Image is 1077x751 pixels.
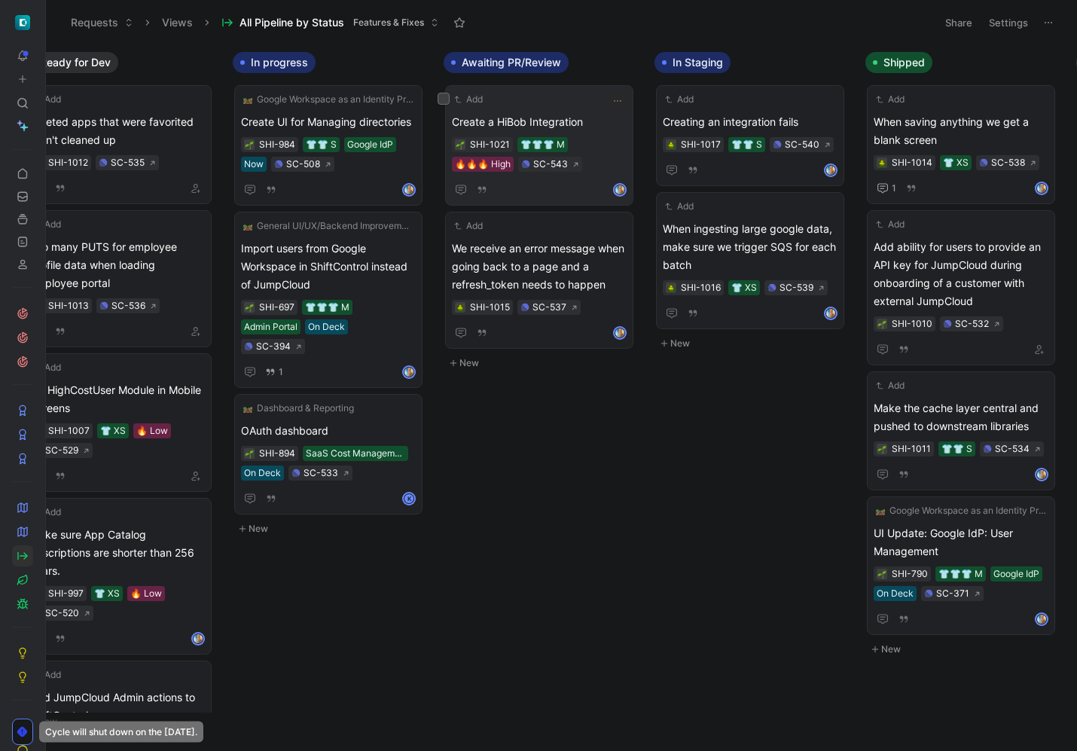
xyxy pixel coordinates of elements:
span: Shipped [883,55,925,70]
img: avatar [615,185,625,195]
a: AddMake sure App Catalog descriptions are shorter than 256 chars.👕 XS🔥 LowSC-520avatar [23,498,212,655]
button: 🌱 [877,319,887,329]
a: AddMake the cache layer central and pushed to downstream libraries👕👕 SSC-534avatar [867,371,1055,490]
div: SC-533 [304,466,338,481]
a: 🛤️General UI/UX/Backend ImprovementsImport users from Google Workspace in ShiftControl instead of... [234,212,423,388]
a: AddToo many PUTS for employee profile data when loading employee portalSC-536 [23,210,212,347]
button: New [22,713,221,731]
span: In Staging [673,55,723,70]
img: 🌱 [877,320,886,329]
span: Dashboard & Reporting [257,401,354,416]
span: Fix HighCostUser Module in Mobile Screens [30,381,205,417]
div: SC-538 [991,155,1025,170]
div: Google IdP [347,137,393,152]
a: 🛤️Google Workspace as an Identity Provider (IdP) IntegrationUI Update: Google IdP: User Managemen... [867,496,1055,635]
button: Awaiting PR/Review [444,52,569,73]
div: 👕 XS [943,155,969,170]
button: Ready for Dev [22,52,118,73]
div: SC-543 [533,157,568,172]
button: Add [452,92,485,107]
a: AddDeleted apps that were favorited aren't cleaned upSC-535 [23,85,212,204]
img: avatar [193,633,203,644]
a: AddCreating an integration fails👕👕 SSC-540avatar [656,85,844,186]
span: 1 [892,184,896,193]
img: avatar [404,367,414,377]
div: 🌱 [244,302,255,313]
button: 🌱 [877,444,887,454]
img: avatar [825,308,836,319]
button: 🛤️Dashboard & Reporting [241,401,356,416]
span: Import users from Google Workspace in ShiftControl instead of JumpCloud [241,240,416,294]
div: 👕 XS [731,280,757,295]
div: ShippedNew [859,45,1070,666]
button: 🌱 [455,139,465,150]
div: SHI-1017 [681,137,721,152]
img: 🌱 [877,570,886,579]
div: On Deck [244,466,281,481]
button: Add [874,217,907,232]
div: SHI-984 [259,137,295,152]
div: Awaiting PR/ReviewNew [438,45,648,380]
a: AddWhen ingesting large google data, make sure we trigger SQS for each batch👕 XSSC-539avatar [656,192,844,329]
span: All Pipeline by Status [240,15,344,30]
div: Now [244,157,264,172]
span: Creating an integration fails [663,113,837,131]
div: In progressNew [227,45,438,545]
div: 🪲 [877,157,887,168]
span: In progress [251,55,308,70]
span: Add ability for users to provide an API key for JumpCloud during onboarding of a customer with ex... [874,238,1048,310]
div: SC-536 [111,298,145,313]
span: Add JumpCloud Admin actions to ShiftControl [30,688,205,725]
div: SHI-1010 [892,316,932,331]
img: 🛤️ [876,506,885,515]
span: Make the cache layer central and pushed to downstream libraries [874,399,1048,435]
img: 🪲 [667,141,676,150]
div: SHI-894 [259,446,295,461]
img: 🌱 [245,450,254,459]
button: 1 [262,364,286,380]
a: AddFix HighCostUser Module in Mobile Screens👕 XS🔥 LowSC-529 [23,353,212,492]
div: SC-394 [256,339,291,354]
img: 🪲 [667,284,676,293]
img: 🌱 [245,141,254,150]
button: In progress [233,52,316,73]
div: 👕👕👕 M [520,137,565,152]
button: 🌱 [877,569,887,579]
div: 🌱 [244,139,255,150]
img: avatar [1036,469,1047,480]
button: Add [452,218,485,234]
button: ShiftControl [12,12,33,33]
div: SHI-1014 [892,155,932,170]
span: Make sure App Catalog descriptions are shorter than 256 chars. [30,526,205,580]
a: 🛤️Dashboard & ReportingOAuth dashboardSaaS Cost ManagementOn DeckSC-533K [234,394,423,514]
span: Create a HiBob Integration [452,113,627,131]
div: Ready for DevNew [16,45,227,738]
button: Views [155,11,200,34]
span: Google Workspace as an Identity Provider (IdP) Integration [889,503,1046,518]
button: Add [663,199,696,214]
div: SC-532 [955,316,989,331]
span: UI Update: Google IdP: User Management [874,524,1048,560]
div: K [404,493,414,504]
button: 🪲 [455,302,465,313]
button: Share [938,12,979,33]
span: Ready for Dev [40,55,111,70]
img: avatar [615,328,625,338]
a: AddAdd ability for users to provide an API key for JumpCloud during onboarding of a customer with... [867,210,1055,365]
div: SHI-1021 [470,137,510,152]
button: All Pipeline by StatusFeatures & Fixes [215,11,446,34]
a: AddCreate a HiBob Integration👕👕👕 M🔥🔥🔥 HighSC-543avatar [445,85,633,206]
span: We receive an error message when going back to a page and a refresh_token needs to happen [452,240,627,294]
button: Add [663,92,696,107]
button: 🪲 [666,139,676,150]
span: Deleted apps that were favorited aren't cleaned up [30,113,205,149]
div: SHI-1013 [48,298,89,313]
div: 👕 XS [94,586,120,601]
img: 🛤️ [243,404,252,413]
button: 🌱 [244,448,255,459]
